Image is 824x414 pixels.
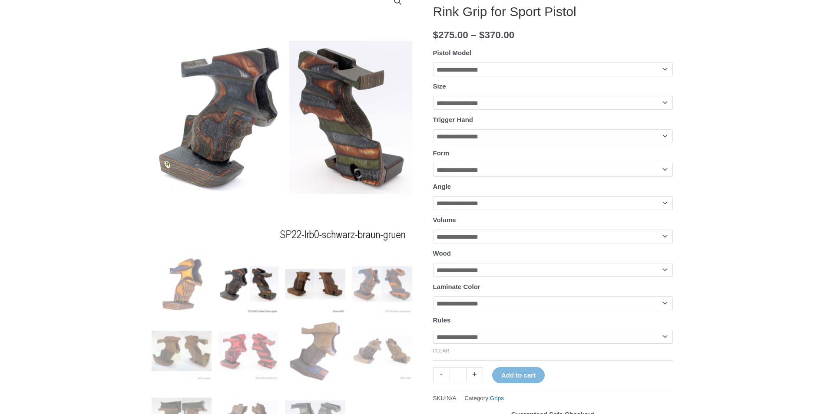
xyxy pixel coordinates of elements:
img: Rink Grip for Sport Pistol - Image 7 [285,321,345,381]
img: Rink Grip for Sport Pistol - Image 5 [152,321,212,381]
label: Volume [433,216,456,223]
img: Rink Grip for Sport Pistol - Image 6 [218,321,278,381]
span: $ [479,30,485,40]
span: – [471,30,477,40]
span: $ [433,30,439,40]
img: Rink Grip for Sport Pistol - Image 3 [285,254,345,314]
a: - [433,367,450,382]
label: Trigger Hand [433,116,473,123]
label: Wood [433,250,451,257]
a: + [467,367,483,382]
h1: Rink Grip for Sport Pistol [433,4,673,20]
button: Add to cart [492,367,545,383]
label: Form [433,149,450,157]
a: Grips [490,395,504,401]
img: Rink Grip for Sport Pistol [152,254,212,314]
img: Rink Sport Pistol Grip [352,321,412,381]
span: Category: [464,393,504,404]
label: Laminate Color [433,283,480,290]
label: Pistol Model [433,49,471,56]
label: Rules [433,316,451,324]
label: Size [433,82,446,90]
bdi: 275.00 [433,30,468,40]
span: N/A [447,395,457,401]
img: Rink Grip for Sport Pistol - Image 2 [218,254,278,314]
input: Product quantity [450,367,467,382]
bdi: 370.00 [479,30,514,40]
img: Rink Grip for Sport Pistol - Image 4 [352,254,412,314]
a: Clear options [433,348,450,353]
span: SKU: [433,393,457,404]
label: Angle [433,183,451,190]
